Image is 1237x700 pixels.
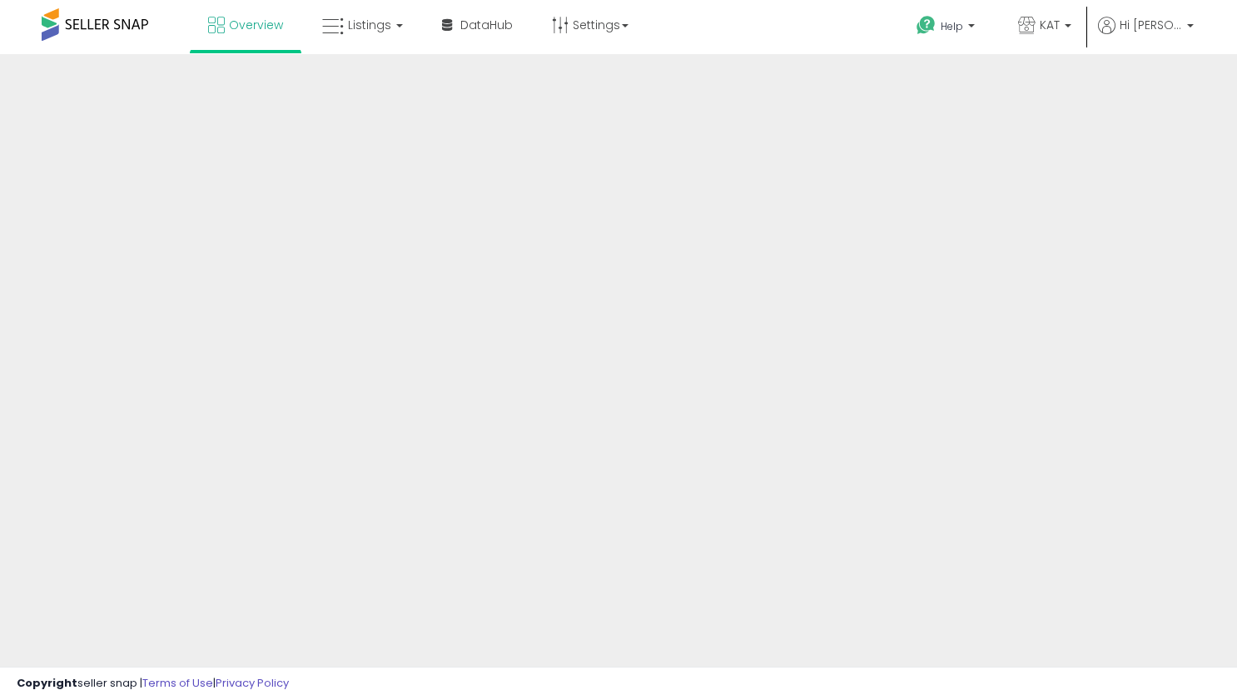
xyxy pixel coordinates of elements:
span: KAT [1040,17,1060,33]
span: Hi [PERSON_NAME] [1120,17,1182,33]
span: DataHub [460,17,513,33]
a: Hi [PERSON_NAME] [1098,17,1194,54]
div: seller snap | | [17,676,289,692]
a: Privacy Policy [216,675,289,691]
a: Help [903,2,991,54]
span: Listings [348,17,391,33]
span: Overview [229,17,283,33]
a: Terms of Use [142,675,213,691]
span: Help [941,19,963,33]
i: Get Help [916,15,936,36]
strong: Copyright [17,675,77,691]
